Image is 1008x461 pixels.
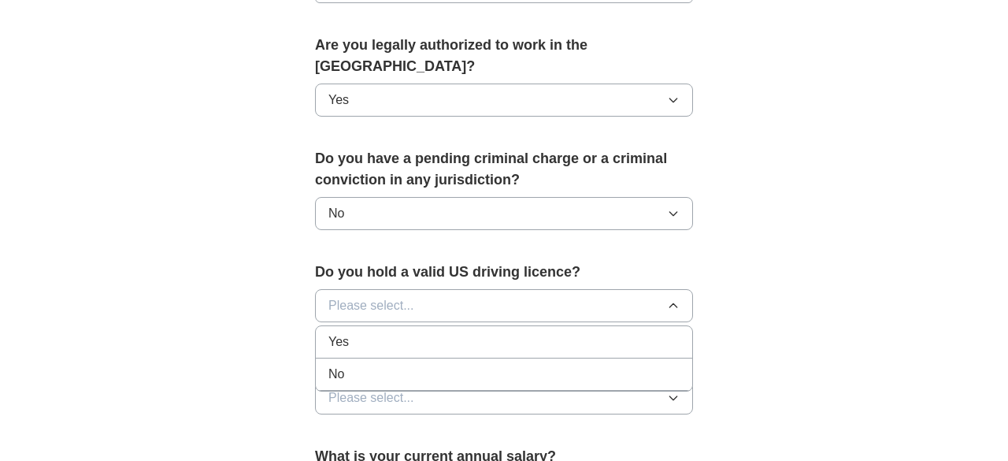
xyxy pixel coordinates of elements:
[328,389,414,407] span: Please select...
[315,197,693,230] button: No
[328,333,349,351] span: Yes
[315,262,693,283] label: Do you hold a valid US driving licence?
[328,365,344,384] span: No
[315,35,693,77] label: Are you legally authorized to work in the [GEOGRAPHIC_DATA]?
[328,91,349,110] span: Yes
[328,204,344,223] span: No
[315,148,693,191] label: Do you have a pending criminal charge or a criminal conviction in any jurisdiction?
[315,381,693,415] button: Please select...
[315,289,693,322] button: Please select...
[328,296,414,315] span: Please select...
[315,84,693,117] button: Yes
